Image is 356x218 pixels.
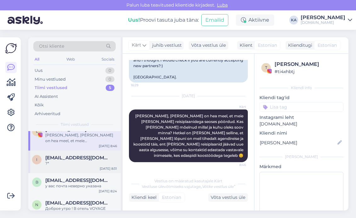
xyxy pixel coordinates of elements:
[259,154,343,160] div: [PERSON_NAME]
[133,114,244,158] span: [PERSON_NAME], [PERSON_NAME] on hea meel, et meie [PERSON_NAME] reisiplaanidega seoses pöördud. K...
[265,65,267,70] span: t
[222,162,246,167] span: 8:46
[275,68,342,75] div: # ti4xhbtj
[35,102,44,108] div: Kõik
[237,42,253,49] div: Klient
[259,94,343,101] p: Kliendi tag'id
[301,15,352,25] a: [PERSON_NAME][DOMAIN_NAME]
[100,55,116,63] div: Socials
[318,42,337,49] span: Estonian
[301,15,345,20] div: [PERSON_NAME]
[35,85,67,91] div: Tiimi vestlused
[35,111,60,117] div: Arhiveeritud
[129,194,157,201] div: Kliendi keel
[35,93,58,100] div: AI Assistent
[275,61,342,68] div: [PERSON_NAME]
[201,184,235,189] i: „Võtke vestlus üle”
[36,129,38,134] span: L
[259,121,343,127] p: [DOMAIN_NAME]
[99,189,117,194] div: [DATE] 8:24
[36,180,38,184] span: b
[208,193,248,202] div: Võta vestlus üle
[289,16,298,24] div: KA
[201,14,228,26] button: Emailid
[45,183,117,189] div: у вас почта неверно указана
[61,122,89,127] span: Tiimi vestlused
[259,163,343,170] p: Märkmed
[154,178,222,183] span: Vestlus on määratud kasutajale Kärt
[259,130,343,136] p: Kliendi nimi
[301,20,345,25] div: [DOMAIN_NAME]
[259,114,343,121] p: Instagrami leht
[65,55,76,63] div: Web
[45,132,117,144] div: [PERSON_NAME], [PERSON_NAME] on hea meel, et meie [PERSON_NAME] reisiplaanidega seoses pöördud. K...
[222,104,246,109] span: Kärt
[260,139,336,146] input: Lisa nimi
[35,76,66,82] div: Minu vestlused
[106,85,114,91] div: 5
[129,93,248,99] div: [DATE]
[39,43,64,50] span: Otsi kliente
[131,83,154,88] span: 16:29
[142,184,235,189] span: Vestluse ülevõtmiseks vajutage
[215,2,230,8] span: Luba
[259,102,343,112] input: Lisa tag
[36,157,37,162] span: i
[5,42,17,54] img: Askly Logo
[286,42,312,49] div: Klienditugi
[100,166,117,171] div: [DATE] 8:31
[259,85,343,91] div: Kliendi info
[150,42,182,49] div: juhib vestlust
[45,178,111,183] span: bulashnkooleg7@gmail.com
[35,67,42,74] div: Uus
[99,144,117,148] div: [DATE] 8:46
[129,38,248,82] div: Heihei:) I hope your [DATE] has started off great:) My family and I are quietly making winter tra...
[132,42,141,49] span: Kärt
[105,67,114,74] div: 0
[162,194,181,201] span: Estonian
[33,55,41,63] div: All
[128,17,140,23] b: Uus!
[45,155,111,161] span: ingridkristel@gmail.com
[189,41,228,50] div: Võta vestlus üle
[258,42,277,49] span: Estonian
[105,76,114,82] div: 0
[236,14,274,26] div: Aktiivne
[45,200,111,206] span: nadezda64jeg@gmail.com
[35,202,38,207] span: n
[45,206,117,217] div: Доброе утро ! В отель VOYAGE SORGUN5* на весь сентябрь распродано всё
[128,16,199,24] div: Proovi tasuta juba täna:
